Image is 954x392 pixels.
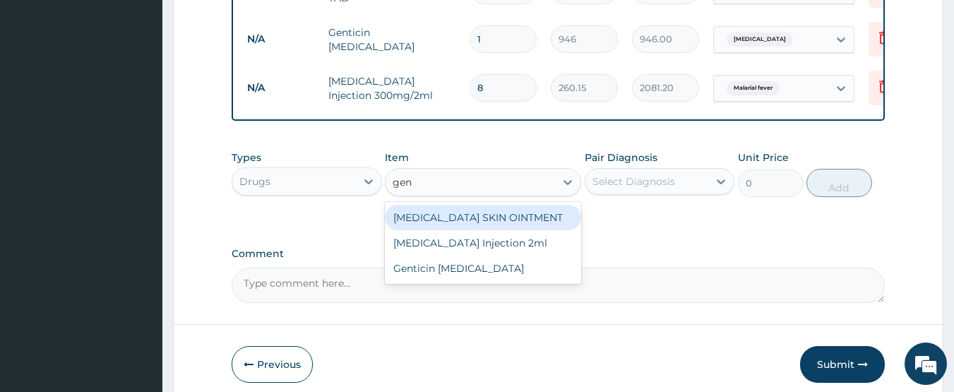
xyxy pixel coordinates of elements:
div: Chat with us now [73,79,237,97]
div: [MEDICAL_DATA] Injection 2ml [385,230,581,256]
div: Minimize live chat window [232,7,266,41]
td: [MEDICAL_DATA] Injection 300mg/2ml [321,67,463,109]
label: Types [232,152,261,164]
img: d_794563401_company_1708531726252_794563401 [26,71,57,106]
textarea: Type your message and hit 'Enter' [7,251,269,300]
span: Malarial fever [727,81,780,95]
td: N/A [240,26,321,52]
span: We're online! [82,110,195,253]
button: Add [806,169,872,197]
button: Previous [232,346,313,383]
label: Comment [232,248,886,260]
button: Submit [800,346,885,383]
div: Drugs [239,174,270,189]
label: Unit Price [738,150,789,165]
span: [MEDICAL_DATA] [727,32,793,47]
div: Genticin [MEDICAL_DATA] [385,256,581,281]
td: Genticin [MEDICAL_DATA] [321,18,463,61]
label: Item [385,150,409,165]
td: N/A [240,75,321,101]
label: Pair Diagnosis [585,150,657,165]
div: Select Diagnosis [592,174,675,189]
div: [MEDICAL_DATA] SKIN OINTMENT [385,205,581,230]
